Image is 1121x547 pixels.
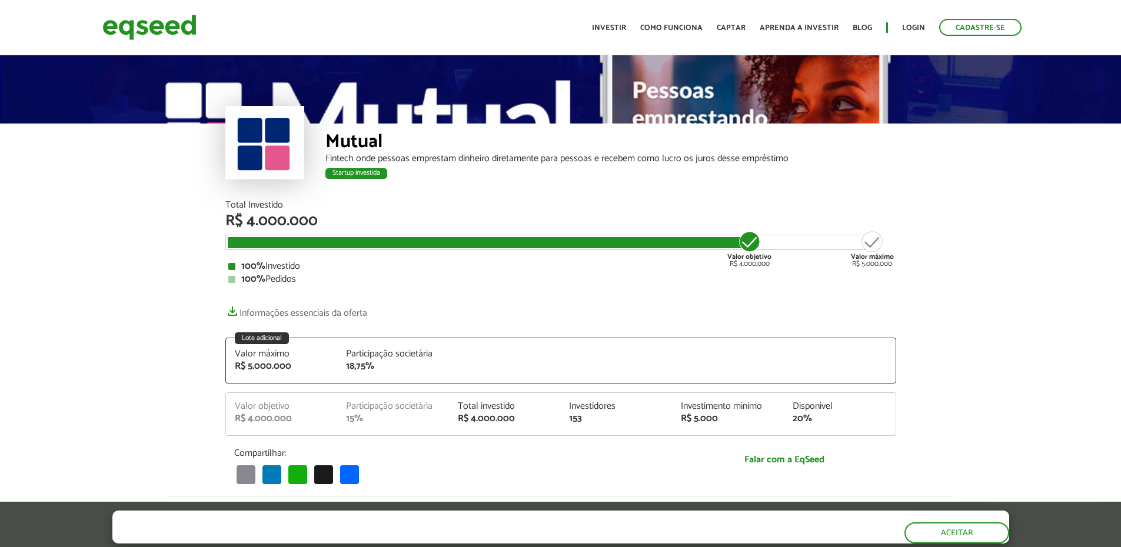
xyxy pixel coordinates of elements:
[681,448,887,472] a: Falar com a EqSeed
[346,414,440,423] div: 15%
[228,275,893,284] div: Pedidos
[458,402,552,411] div: Total investido
[228,262,893,271] div: Investido
[112,531,538,542] p: Ao clicar em "aceitar", você aceita nossa .
[225,302,367,318] a: Informações essenciais da oferta
[727,230,771,268] div: R$ 4.000.000
[112,511,538,529] h5: O site da EqSeed utiliza cookies para melhorar sua navegação.
[286,465,310,484] a: WhatsApp
[760,24,839,32] a: Aprenda a investir
[592,24,626,32] a: Investir
[325,132,896,154] div: Mutual
[234,465,258,484] a: Email
[640,24,703,32] a: Como funciona
[235,362,329,371] div: R$ 5.000.000
[939,19,1022,36] a: Cadastre-se
[569,414,663,423] div: 153
[851,251,894,262] strong: Valor máximo
[235,402,329,411] div: Valor objetivo
[681,402,775,411] div: Investimento mínimo
[346,349,440,359] div: Participação societária
[346,402,440,411] div: Participação societária
[225,214,896,229] div: R$ 4.000.000
[793,402,887,411] div: Disponível
[902,24,925,32] a: Login
[241,271,265,287] strong: 100%
[727,251,771,262] strong: Valor objetivo
[235,332,289,344] div: Lote adicional
[241,258,265,274] strong: 100%
[225,201,896,210] div: Total Investido
[458,414,552,423] div: R$ 4.000.000
[268,532,404,542] a: política de privacidade e de cookies
[234,448,664,459] p: Compartilhar:
[717,24,746,32] a: Captar
[904,522,1009,543] button: Aceitar
[793,414,887,423] div: 20%
[235,349,329,359] div: Valor máximo
[260,465,284,484] a: LinkedIn
[312,465,335,484] a: X
[853,24,872,32] a: Blog
[102,12,197,43] img: EqSeed
[325,154,896,164] div: Fintech onde pessoas emprestam dinheiro diretamente para pessoas e recebem como lucro os juros de...
[851,230,894,268] div: R$ 5.000.000
[681,414,775,423] div: R$ 5.000
[346,362,440,371] div: 18,75%
[989,499,1097,523] a: Fale conosco
[325,168,387,179] div: Startup investida
[338,465,361,484] a: Share
[569,402,663,411] div: Investidores
[235,414,329,423] div: R$ 4.000.000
